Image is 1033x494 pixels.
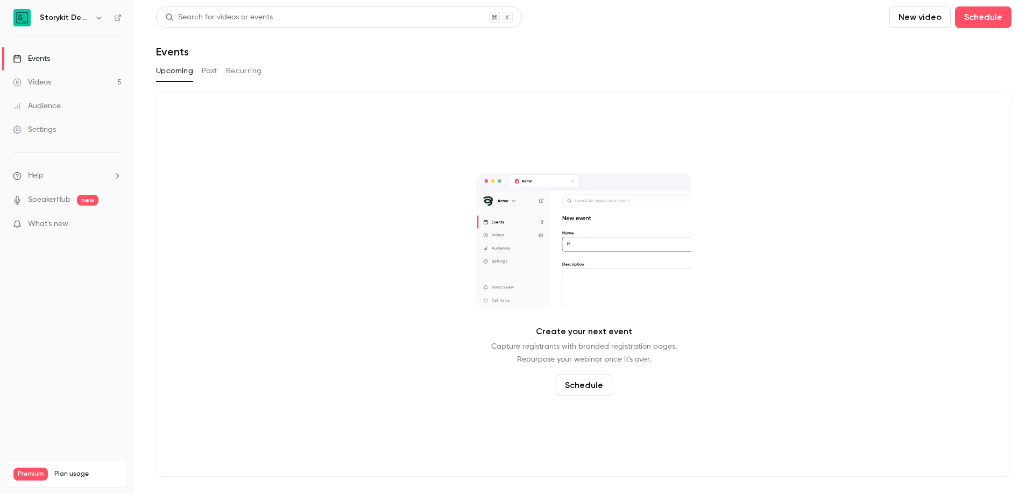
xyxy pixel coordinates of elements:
p: Create your next event [536,325,632,338]
div: Audience [13,101,61,111]
span: What's new [28,218,68,230]
div: Events [13,53,50,64]
button: Schedule [955,6,1011,28]
h6: Storykit Deep Dives [40,12,90,23]
iframe: Noticeable Trigger [109,220,122,229]
button: Past [202,62,217,80]
span: Premium [13,468,48,481]
li: help-dropdown-opener [13,170,122,181]
img: Storykit Deep Dives [13,9,31,26]
button: Recurring [226,62,262,80]
p: Capture registrants with branded registration pages. Repurpose your webinar once it's over. [491,340,677,366]
div: Search for videos or events [165,12,273,23]
button: New video [889,6,951,28]
span: new [77,195,98,206]
a: SpeakerHub [28,194,70,206]
button: Upcoming [156,62,193,80]
div: Videos [13,77,51,88]
span: Plan usage [54,470,121,478]
div: Settings [13,124,56,135]
h1: Events [156,45,189,58]
span: Help [28,170,44,181]
button: Schedule [556,375,612,396]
